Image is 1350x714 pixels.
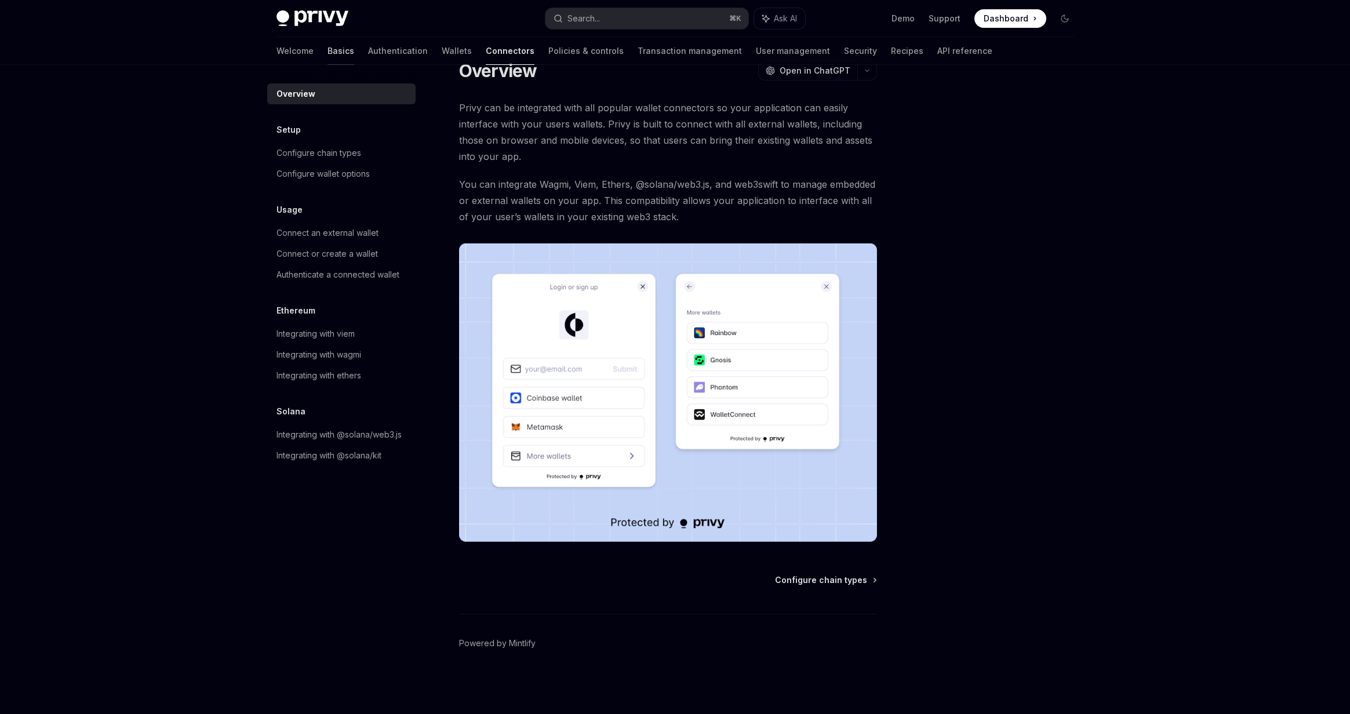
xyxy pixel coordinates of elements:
img: Connectors3 [459,243,877,542]
div: Integrating with @solana/web3.js [276,428,402,442]
a: Demo [891,13,915,24]
a: Authenticate a connected wallet [267,264,416,285]
a: Dashboard [974,9,1046,28]
a: Connectors [486,37,534,65]
a: Basics [328,37,354,65]
h1: Overview [459,60,537,81]
div: Integrating with ethers [276,369,361,382]
a: Integrating with ethers [267,365,416,386]
a: Integrating with viem [267,323,416,344]
span: You can integrate Wagmi, Viem, Ethers, @solana/web3.js, and web3swift to manage embedded or exter... [459,176,877,225]
h5: Usage [276,203,303,217]
a: Configure chain types [267,143,416,163]
a: Integrating with @solana/web3.js [267,424,416,445]
a: Connect an external wallet [267,223,416,243]
div: Integrating with wagmi [276,348,361,362]
span: Dashboard [984,13,1028,24]
a: Integrating with wagmi [267,344,416,365]
div: Authenticate a connected wallet [276,268,399,282]
div: Search... [567,12,600,25]
span: ⌘ K [729,14,741,23]
a: Integrating with @solana/kit [267,445,416,466]
div: Configure chain types [276,146,361,160]
a: Configure chain types [775,574,876,586]
div: Connect an external wallet [276,226,379,240]
span: Privy can be integrated with all popular wallet connectors so your application can easily interfa... [459,100,877,165]
a: Recipes [891,37,923,65]
button: Search...⌘K [545,8,748,29]
a: Powered by Mintlify [459,637,536,649]
button: Ask AI [754,8,805,29]
span: Open in ChatGPT [780,65,850,76]
span: Configure chain types [775,574,867,586]
div: Configure wallet options [276,167,370,181]
button: Toggle dark mode [1056,9,1074,28]
a: User management [756,37,830,65]
a: Policies & controls [548,37,624,65]
div: Overview [276,87,315,101]
h5: Setup [276,123,301,137]
div: Integrating with viem [276,327,355,341]
a: Wallets [442,37,472,65]
a: Welcome [276,37,314,65]
a: API reference [937,37,992,65]
a: Security [844,37,877,65]
div: Integrating with @solana/kit [276,449,381,462]
a: Configure wallet options [267,163,416,184]
button: Open in ChatGPT [758,61,857,81]
div: Connect or create a wallet [276,247,378,261]
a: Transaction management [638,37,742,65]
span: Ask AI [774,13,797,24]
a: Overview [267,83,416,104]
a: Authentication [368,37,428,65]
a: Connect or create a wallet [267,243,416,264]
a: Support [929,13,960,24]
img: dark logo [276,10,348,27]
h5: Ethereum [276,304,315,318]
h5: Solana [276,405,305,418]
